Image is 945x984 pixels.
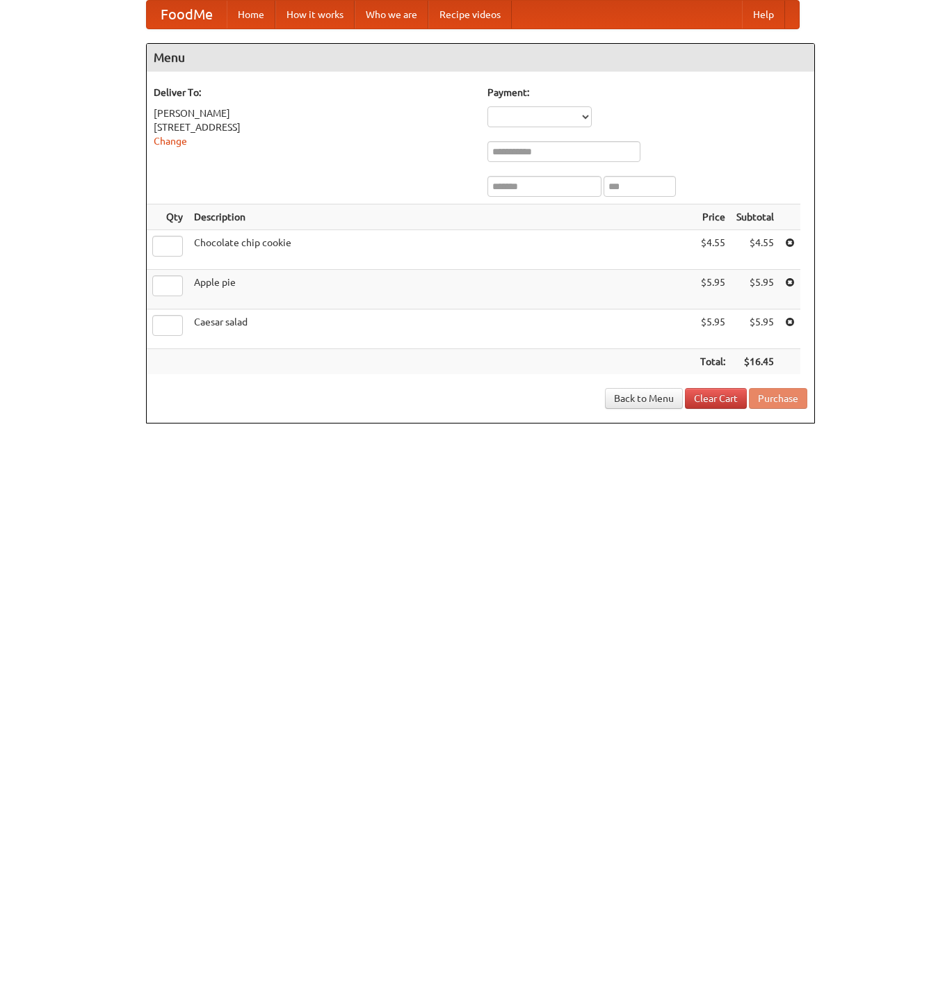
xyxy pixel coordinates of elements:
[188,309,695,349] td: Caesar salad
[188,204,695,230] th: Description
[147,44,814,72] h4: Menu
[487,86,807,99] h5: Payment:
[275,1,355,29] a: How it works
[154,120,474,134] div: [STREET_ADDRESS]
[731,270,780,309] td: $5.95
[154,136,187,147] a: Change
[695,230,731,270] td: $4.55
[731,204,780,230] th: Subtotal
[695,204,731,230] th: Price
[147,204,188,230] th: Qty
[749,388,807,409] button: Purchase
[147,1,227,29] a: FoodMe
[742,1,785,29] a: Help
[695,349,731,375] th: Total:
[731,349,780,375] th: $16.45
[428,1,512,29] a: Recipe videos
[188,230,695,270] td: Chocolate chip cookie
[695,309,731,349] td: $5.95
[355,1,428,29] a: Who we are
[695,270,731,309] td: $5.95
[154,86,474,99] h5: Deliver To:
[605,388,683,409] a: Back to Menu
[731,309,780,349] td: $5.95
[154,106,474,120] div: [PERSON_NAME]
[685,388,747,409] a: Clear Cart
[188,270,695,309] td: Apple pie
[731,230,780,270] td: $4.55
[227,1,275,29] a: Home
